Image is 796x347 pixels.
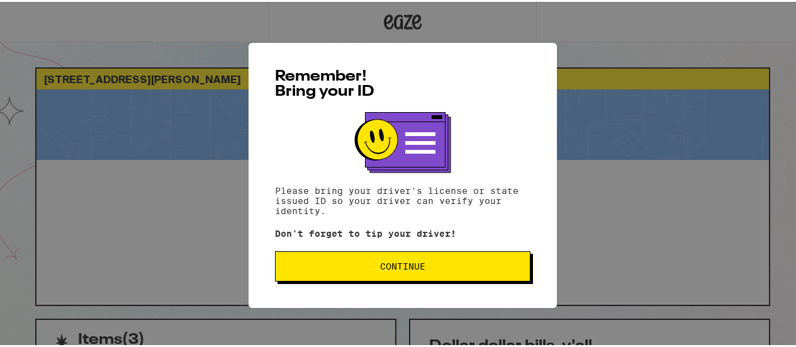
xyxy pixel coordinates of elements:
[275,184,530,214] p: Please bring your driver's license or state issued ID so your driver can verify your identity.
[8,9,91,19] span: Hi. Need any help?
[380,260,425,269] span: Continue
[275,227,530,237] p: Don't forget to tip your driver!
[275,249,530,280] button: Continue
[275,67,374,98] span: Remember! Bring your ID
